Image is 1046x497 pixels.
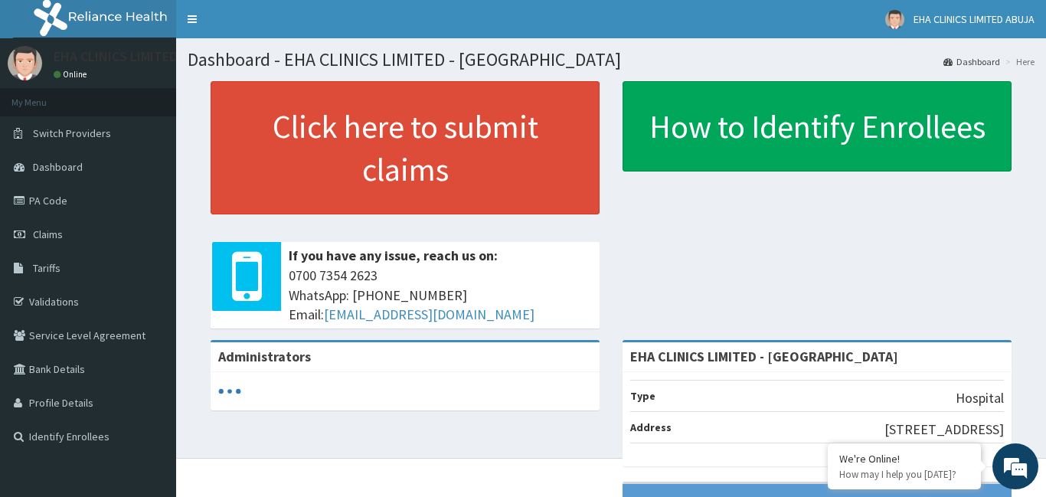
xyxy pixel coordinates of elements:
[289,266,592,325] span: 0700 7354 2623 WhatsApp: [PHONE_NUMBER] Email:
[33,126,111,140] span: Switch Providers
[630,348,898,365] strong: EHA CLINICS LIMITED - [GEOGRAPHIC_DATA]
[289,247,498,264] b: If you have any issue, reach us on:
[1002,55,1035,68] li: Here
[884,420,1004,440] p: [STREET_ADDRESS]
[623,81,1012,172] a: How to Identify Enrollees
[54,50,219,64] p: EHA CLINICS LIMITED ABUJA
[324,306,534,323] a: [EMAIL_ADDRESS][DOMAIN_NAME]
[914,12,1035,26] span: EHA CLINICS LIMITED ABUJA
[218,348,311,365] b: Administrators
[54,69,90,80] a: Online
[839,468,969,481] p: How may I help you today?
[630,420,672,434] b: Address
[33,261,60,275] span: Tariffs
[943,55,1000,68] a: Dashboard
[211,81,600,214] a: Click here to submit claims
[33,160,83,174] span: Dashboard
[33,227,63,241] span: Claims
[839,452,969,466] div: We're Online!
[885,10,904,29] img: User Image
[8,46,42,80] img: User Image
[218,380,241,403] svg: audio-loading
[956,388,1004,408] p: Hospital
[630,389,655,403] b: Type
[188,50,1035,70] h1: Dashboard - EHA CLINICS LIMITED - [GEOGRAPHIC_DATA]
